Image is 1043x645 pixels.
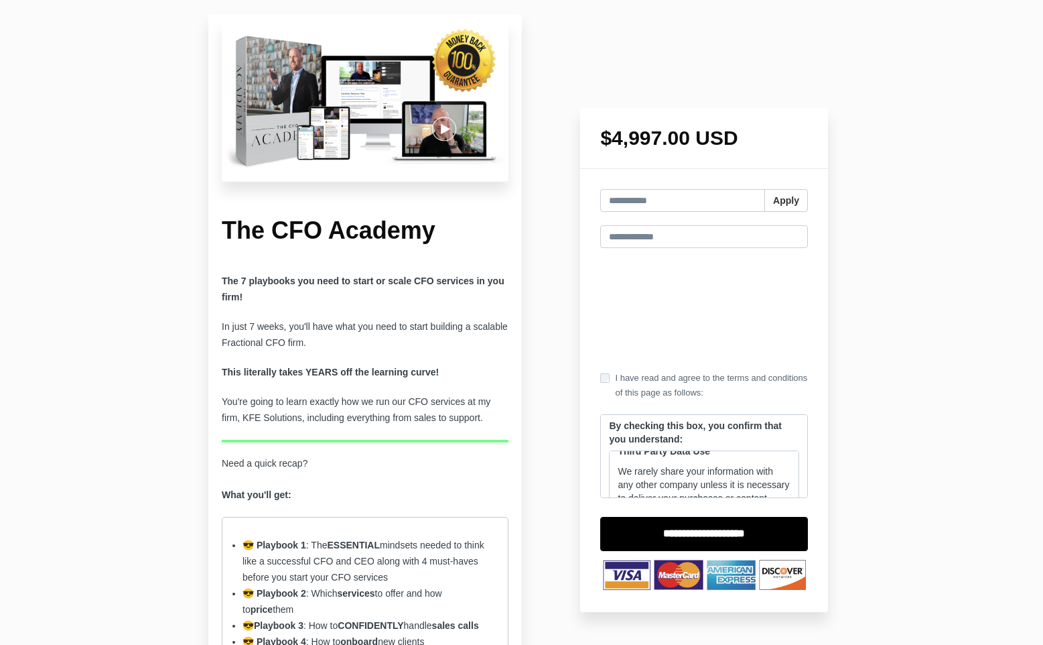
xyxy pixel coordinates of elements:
[432,620,456,631] strong: sales
[222,21,508,182] img: c16be55-448c-d20c-6def-ad6c686240a2_Untitled_design-20.png
[600,371,808,400] label: I have read and agree to the terms and conditions of this page as follows:
[327,540,380,550] strong: ESSENTIAL
[222,319,508,351] p: In just 7 weeks, you'll have what you need to start building a scalable Fractional CFO firm.
[598,259,811,360] iframe: Secure payment input frame
[242,540,306,550] strong: 😎 Playbook 1
[338,588,375,599] strong: services
[764,189,808,212] button: Apply
[222,489,291,500] strong: What you'll get:
[242,588,306,599] strong: 😎 Playbook 2
[338,620,403,631] strong: CONFIDENTLY
[609,420,781,445] strong: By checking this box, you confirm that you understand:
[254,620,303,631] strong: Playbook 3
[222,276,504,302] b: The 7 playbooks you need to start or scale CFO services in you firm!
[458,620,479,631] strong: calls
[222,394,508,426] p: You're going to learn exactly how we run our CFO services at my firm, KFE Solutions, including ev...
[222,367,439,377] strong: This literally takes YEARS off the learning curve!
[600,373,610,383] input: I have read and agree to the terms and conditions of this page as follows:
[618,446,710,457] strong: Third Party Data Use
[222,456,508,504] p: Need a quick recap?
[242,620,479,631] span: 😎 : How to handle
[222,215,508,247] h1: The CFO Academy
[251,604,273,615] strong: price
[600,128,808,148] h1: $4,997.00 USD
[600,558,808,592] img: TNbqccpWSzOQmI4HNVXb_Untitled_design-53.png
[618,465,790,505] p: We rarely share your information with any other company unless it is necessary to deliver your pu...
[242,538,488,586] li: : The mindsets needed to think like a successful CFO and CEO along with 4 must-haves before you s...
[242,588,442,615] span: : Which to offer and how to them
